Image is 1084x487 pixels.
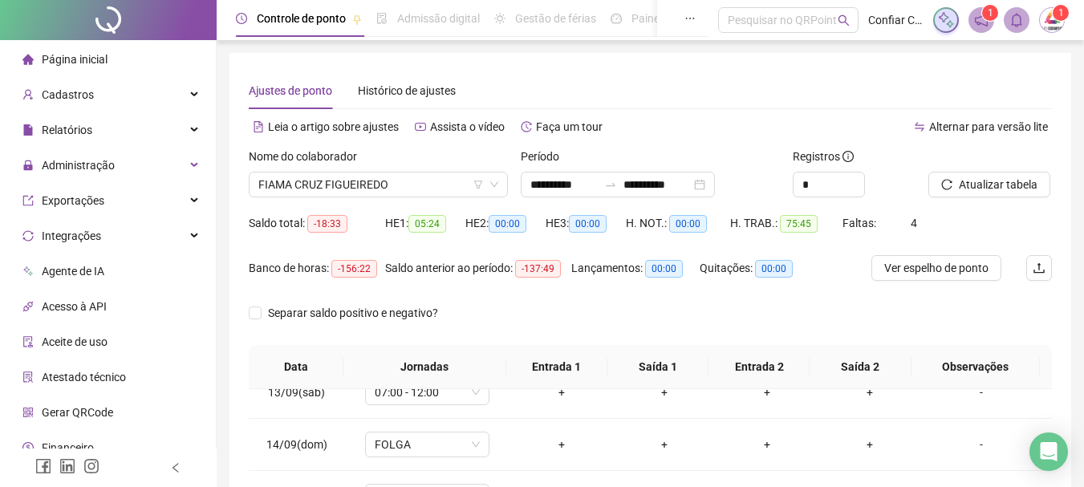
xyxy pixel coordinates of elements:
span: history [521,121,532,132]
span: file [22,124,34,136]
span: ellipsis [684,13,696,24]
div: - [934,384,1029,401]
div: Banco de horas: [249,259,385,278]
img: 31516 [1040,8,1064,32]
span: youtube [415,121,426,132]
span: -156:22 [331,260,377,278]
sup: Atualize o seu contato no menu Meus Dados [1053,5,1069,21]
div: + [831,436,908,453]
span: left [170,462,181,473]
span: clock-circle [236,13,247,24]
span: to [604,178,617,191]
span: linkedin [59,458,75,474]
div: - [934,436,1029,453]
div: + [523,436,600,453]
span: swap [914,121,925,132]
span: audit [22,336,34,347]
span: Separar saldo positivo e negativo? [262,304,445,322]
th: Jornadas [343,345,506,389]
span: file-done [376,13,388,24]
span: Painel do DP [631,12,694,25]
span: Atualizar tabela [959,176,1037,193]
span: Observações [924,358,1027,375]
span: notification [974,13,989,27]
span: 14/09(dom) [266,438,327,451]
div: + [523,384,600,401]
span: Admissão digital [397,12,480,25]
span: pushpin [352,14,362,24]
span: Administração [42,159,115,172]
div: HE 2: [465,214,546,233]
span: reload [941,179,952,190]
span: -137:49 [515,260,561,278]
span: Integrações [42,229,101,242]
div: + [729,384,806,401]
span: file-text [253,121,264,132]
span: Gestão de férias [515,12,596,25]
span: Registros [793,148,854,165]
span: home [22,54,34,65]
span: 13/09(sáb) [268,386,325,399]
span: FIAMA CRUZ FIGUEIREDO [258,172,498,197]
div: HE 3: [546,214,626,233]
span: 00:00 [489,215,526,233]
span: Confiar Consultoria [868,11,924,29]
span: 05:24 [408,215,446,233]
div: Lançamentos: [571,259,700,278]
span: upload [1033,262,1045,274]
span: Acesso à API [42,300,107,313]
span: search [838,14,850,26]
label: Período [521,148,570,165]
span: Faça um tour [536,120,603,133]
span: facebook [35,458,51,474]
span: Página inicial [42,53,108,66]
span: info-circle [842,151,854,162]
span: api [22,301,34,312]
span: Histórico de ajustes [358,84,456,97]
div: + [729,436,806,453]
span: -18:33 [307,215,347,233]
div: + [831,384,908,401]
span: dollar [22,442,34,453]
span: 1 [1058,7,1064,18]
span: swap-right [604,178,617,191]
div: Saldo total: [249,214,385,233]
span: 00:00 [669,215,707,233]
span: Relatórios [42,124,92,136]
button: Ver espelho de ponto [871,255,1001,281]
span: 00:00 [645,260,683,278]
span: Ajustes de ponto [249,84,332,97]
span: filter [473,180,483,189]
span: Exportações [42,194,104,207]
span: bell [1009,13,1024,27]
th: Saída 1 [607,345,708,389]
span: Ver espelho de ponto [884,259,989,277]
th: Data [249,345,343,389]
div: Open Intercom Messenger [1029,432,1068,471]
span: Agente de IA [42,265,104,278]
div: + [626,384,703,401]
span: Cadastros [42,88,94,101]
div: Quitações: [700,259,812,278]
span: 00:00 [755,260,793,278]
div: H. NOT.: [626,214,730,233]
th: Observações [911,345,1040,389]
span: down [489,180,499,189]
div: Saldo anterior ao período: [385,259,571,278]
label: Nome do colaborador [249,148,367,165]
span: 4 [911,217,917,229]
span: export [22,195,34,206]
span: dashboard [611,13,622,24]
span: lock [22,160,34,171]
th: Entrada 2 [708,345,810,389]
span: 75:45 [780,215,818,233]
span: qrcode [22,407,34,418]
div: + [626,436,703,453]
th: Entrada 1 [506,345,607,389]
span: Atestado técnico [42,371,126,384]
span: Assista o vídeo [430,120,505,133]
th: Saída 2 [810,345,911,389]
div: HE 1: [385,214,465,233]
sup: 1 [982,5,998,21]
span: 00:00 [569,215,607,233]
